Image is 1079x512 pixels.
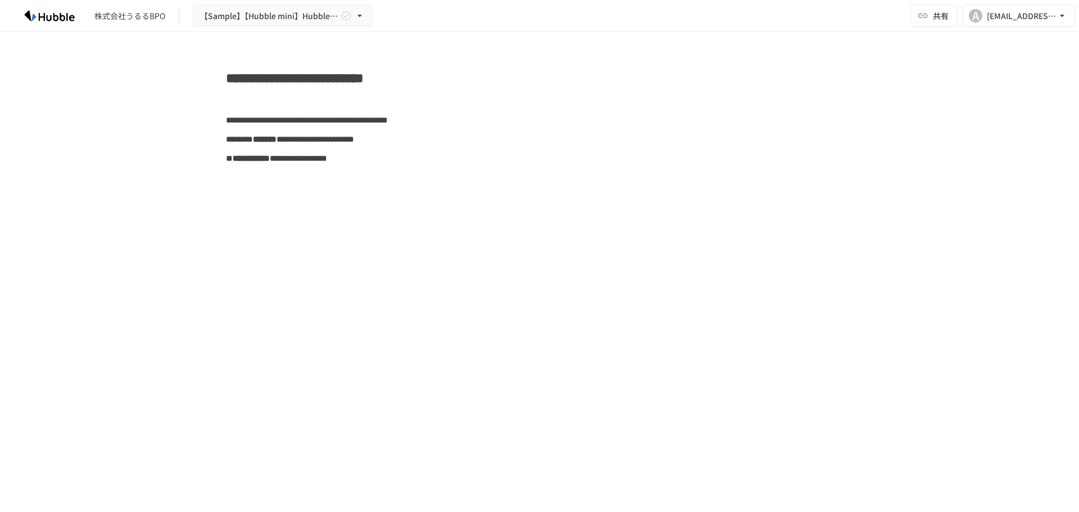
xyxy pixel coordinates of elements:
[910,4,958,27] button: 共有
[13,7,85,25] img: HzDRNkGCf7KYO4GfwKnzITak6oVsp5RHeZBEM1dQFiQ
[962,4,1075,27] button: A[EMAIL_ADDRESS][DOMAIN_NAME]
[969,9,982,22] div: A
[94,10,165,22] div: 株式会社うるるBPO
[987,9,1057,23] div: [EMAIL_ADDRESS][DOMAIN_NAME]
[200,9,338,23] span: 【Sample】【Hubble mini】Hubble×企業名 オンボーディングプロジェクト
[933,10,949,22] span: 共有
[193,5,373,27] button: 【Sample】【Hubble mini】Hubble×企業名 オンボーディングプロジェクト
